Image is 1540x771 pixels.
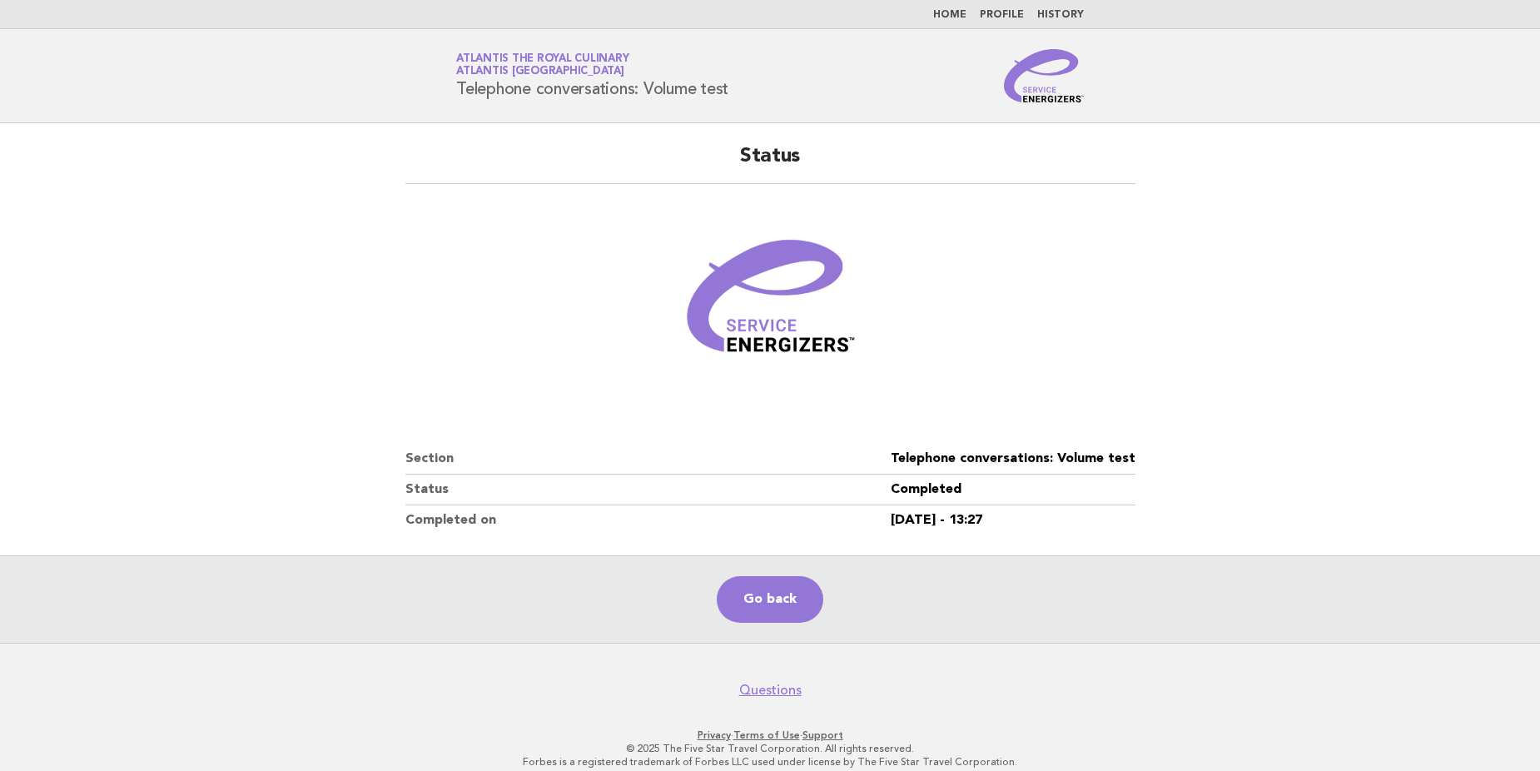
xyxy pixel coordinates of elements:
[261,729,1279,742] p: · ·
[405,444,891,475] dt: Section
[717,576,823,623] a: Go back
[261,755,1279,769] p: Forbes is a registered trademark of Forbes LLC used under license by The Five Star Travel Corpora...
[933,10,966,20] a: Home
[456,67,624,77] span: Atlantis [GEOGRAPHIC_DATA]
[1004,49,1084,102] img: Service Energizers
[739,682,802,699] a: Questions
[456,53,628,77] a: Atlantis the Royal CulinaryAtlantis [GEOGRAPHIC_DATA]
[891,444,1135,475] dd: Telephone conversations: Volume test
[891,475,1135,505] dd: Completed
[405,505,891,535] dt: Completed on
[456,54,728,97] h1: Telephone conversations: Volume test
[891,505,1135,535] dd: [DATE] - 13:27
[405,143,1135,184] h2: Status
[733,729,800,741] a: Terms of Use
[698,729,731,741] a: Privacy
[261,742,1279,755] p: © 2025 The Five Star Travel Corporation. All rights reserved.
[405,475,891,505] dt: Status
[670,204,870,404] img: Verified
[980,10,1024,20] a: Profile
[802,729,843,741] a: Support
[1037,10,1084,20] a: History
